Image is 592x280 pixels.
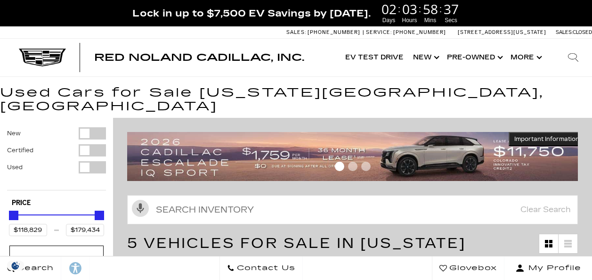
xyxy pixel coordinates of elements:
[132,200,149,217] svg: Click to toggle on voice search
[335,162,344,171] span: Go to slide 1
[442,2,460,16] span: 37
[363,30,448,35] a: Service: [PHONE_NUMBER]
[408,39,442,76] a: New
[401,2,419,16] span: 03
[66,224,104,236] input: Maximum
[127,235,519,271] span: 5 Vehicles for Sale in [US_STATE][GEOGRAPHIC_DATA], [GEOGRAPHIC_DATA]
[525,262,581,275] span: My Profile
[556,29,573,35] span: Sales:
[576,5,587,16] a: Close
[439,2,442,16] span: :
[393,29,446,35] span: [PHONE_NUMBER]
[7,146,33,155] label: Certified
[127,132,585,181] img: 2509-September-FOM-Escalade-IQ-Lease9
[348,162,357,171] span: Go to slide 2
[9,207,104,236] div: Price
[286,30,363,35] a: Sales: [PHONE_NUMBER]
[442,16,460,25] span: Secs
[5,261,26,271] img: Opt-Out Icon
[95,211,104,220] div: Maximum Price
[286,29,306,35] span: Sales:
[9,211,18,220] div: Minimum Price
[308,29,360,35] span: [PHONE_NUMBER]
[401,16,419,25] span: Hours
[422,2,439,16] span: 58
[504,256,592,280] button: Open user profile menu
[19,49,66,66] img: Cadillac Dark Logo with Cadillac White Text
[7,163,23,172] label: Used
[7,127,106,190] div: Filter by Vehicle Type
[7,129,21,138] label: New
[573,29,592,35] span: Closed
[127,195,578,224] input: Search Inventory
[12,199,101,207] h5: Price
[235,262,295,275] span: Contact Us
[509,132,585,146] button: Important Information
[132,7,371,19] span: Lock in up to $7,500 EV Savings by [DATE].
[9,224,47,236] input: Minimum
[366,29,392,35] span: Service:
[361,162,371,171] span: Go to slide 3
[398,2,401,16] span: :
[458,29,546,35] a: [STREET_ADDRESS][US_STATE]
[422,16,439,25] span: Mins
[514,135,579,143] span: Important Information
[94,53,304,62] a: Red Noland Cadillac, Inc.
[419,2,422,16] span: :
[341,39,408,76] a: EV Test Drive
[219,256,303,280] a: Contact Us
[94,52,304,63] span: Red Noland Cadillac, Inc.
[380,16,398,25] span: Days
[5,261,26,271] section: Click to Open Cookie Consent Modal
[380,2,398,16] span: 02
[15,262,54,275] span: Search
[33,253,80,264] div: Model
[442,39,506,76] a: Pre-Owned
[9,246,104,271] div: ModelModel
[432,256,504,280] a: Glovebox
[506,39,545,76] button: More
[447,262,497,275] span: Glovebox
